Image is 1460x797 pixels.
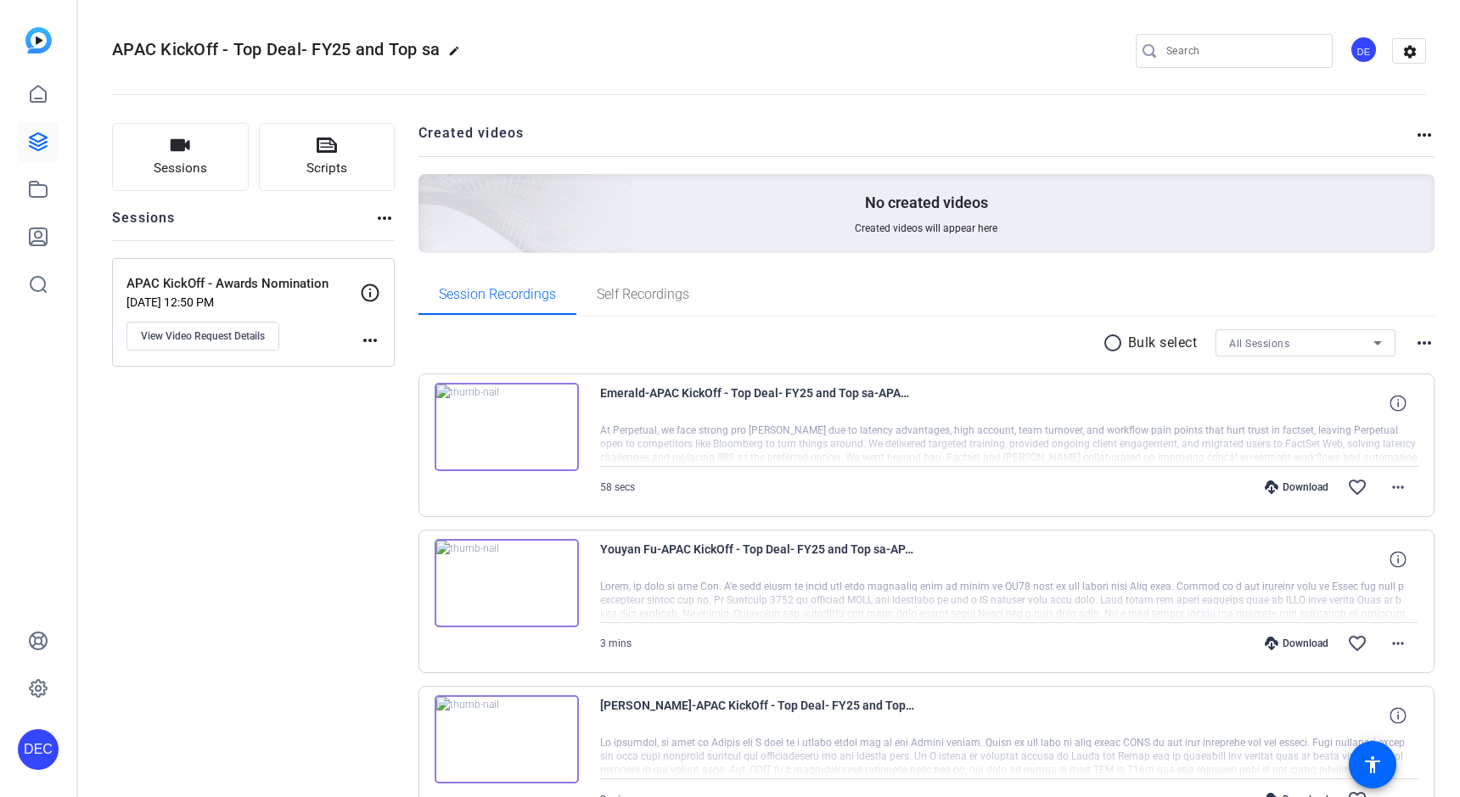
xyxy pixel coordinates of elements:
[374,208,395,228] mat-icon: more_horiz
[448,45,469,65] mat-icon: edit
[306,159,347,178] span: Scripts
[855,222,997,235] span: Created videos will appear here
[1347,633,1367,654] mat-icon: favorite_border
[154,159,207,178] span: Sessions
[435,383,579,471] img: thumb-nail
[600,695,914,736] span: [PERSON_NAME]-APAC KickOff - Top Deal- FY25 and Top sa-APAC KickOff - Awards Nomination-175690241...
[418,123,1415,156] h2: Created videos
[259,123,396,191] button: Scripts
[1103,333,1128,353] mat-icon: radio_button_unchecked
[600,481,635,493] span: 58 secs
[597,288,689,301] span: Self Recordings
[112,39,440,59] span: APAC KickOff - Top Deal- FY25 and Top sa
[435,695,579,783] img: thumb-nail
[1350,36,1378,64] div: DE
[112,208,176,240] h2: Sessions
[126,295,360,309] p: [DATE] 12:50 PM
[1256,637,1337,650] div: Download
[600,637,632,649] span: 3 mins
[600,383,914,424] span: Emerald-APAC KickOff - Top Deal- FY25 and Top sa-APAC KickOff - Awards Nomination-1756950005840-s...
[1256,480,1337,494] div: Download
[360,330,380,351] mat-icon: more_horiz
[439,288,556,301] span: Session Recordings
[865,193,988,213] p: No created videos
[600,539,914,580] span: Youyan Fu-APAC KickOff - Top Deal- FY25 and Top sa-APAC KickOff - Awards Nomination-1756917939750...
[435,539,579,627] img: thumb-nail
[228,6,633,374] img: Creted videos background
[1393,39,1427,65] mat-icon: settings
[1347,477,1367,497] mat-icon: favorite_border
[1229,338,1289,350] span: All Sessions
[1414,125,1435,145] mat-icon: more_horiz
[1350,36,1379,65] ngx-avatar: David Edric Collado
[1388,477,1408,497] mat-icon: more_horiz
[112,123,249,191] button: Sessions
[1362,755,1383,775] mat-icon: accessibility
[1388,633,1408,654] mat-icon: more_horiz
[25,27,52,53] img: blue-gradient.svg
[1166,41,1319,61] input: Search
[18,729,59,770] div: DEC
[1128,333,1198,353] p: Bulk select
[1414,333,1435,353] mat-icon: more_horiz
[126,322,279,351] button: View Video Request Details
[141,329,265,343] span: View Video Request Details
[126,274,360,294] p: APAC KickOff - Awards Nomination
